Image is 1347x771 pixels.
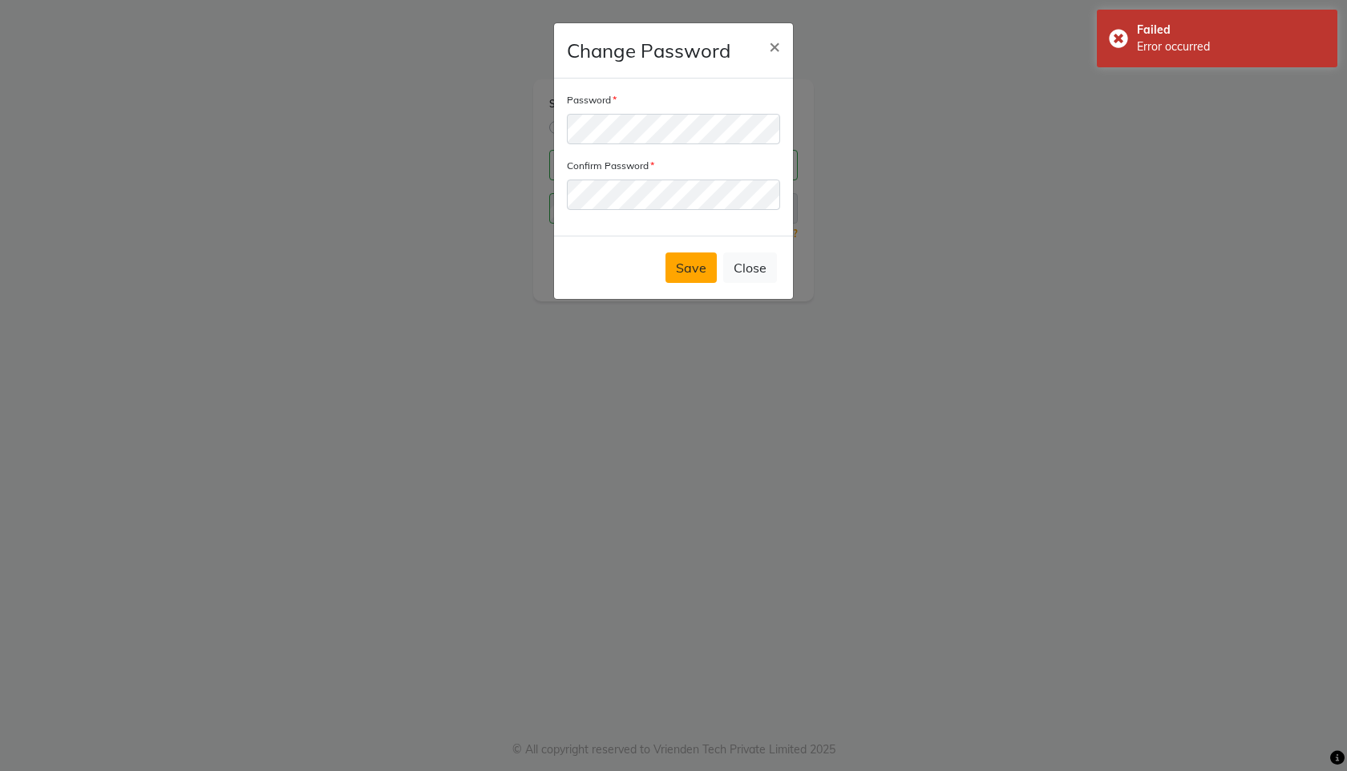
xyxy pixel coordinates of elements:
[567,36,730,65] h4: Change Password
[567,93,617,107] label: Password
[567,159,654,173] label: Confirm Password
[665,252,717,283] button: Save
[723,252,777,283] button: Close
[1137,38,1325,55] div: Error occurred
[756,23,793,68] button: Close
[769,34,780,58] span: ×
[1137,22,1325,38] div: Failed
